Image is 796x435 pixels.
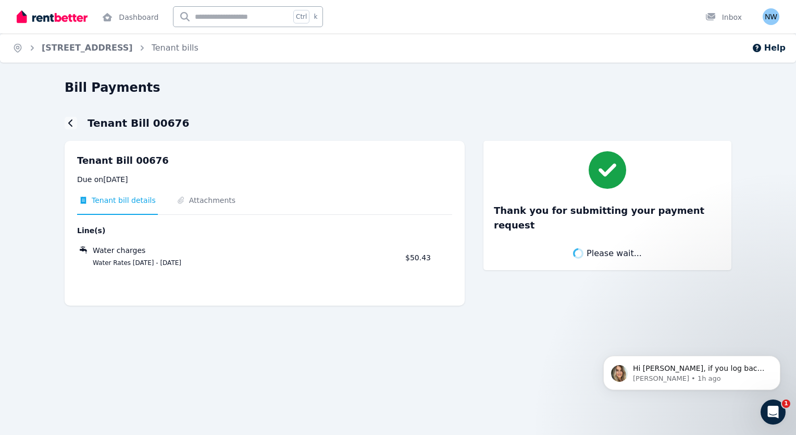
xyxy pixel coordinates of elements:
span: Please wait... [587,247,642,260]
nav: Tabs [77,195,452,215]
img: RentBetter [17,9,88,25]
span: Line(s) [77,225,399,236]
img: Nahla Wannous [763,8,779,25]
span: Water Rates [DATE] - [DATE] [80,259,399,267]
span: $50.43 [405,253,431,262]
h1: Bill Payments [65,79,160,96]
p: Due on [DATE] [77,174,452,185]
div: Inbox [705,12,742,22]
a: [STREET_ADDRESS] [42,43,133,53]
span: Tenant bill details [92,195,156,206]
span: Attachments [189,195,235,206]
p: Tenant Bill 00676 [77,153,452,168]
iframe: Intercom notifications message [588,334,796,407]
h1: Tenant Bill 00676 [88,116,189,130]
span: Tenant bills [152,42,198,54]
span: Water charges [93,245,145,256]
h3: Thank you for submitting your payment request [494,203,721,233]
button: Help [752,42,786,54]
iframe: Intercom live chat [761,400,786,425]
span: 1 [782,400,790,408]
span: Ctrl [293,10,309,23]
span: k [314,13,317,21]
